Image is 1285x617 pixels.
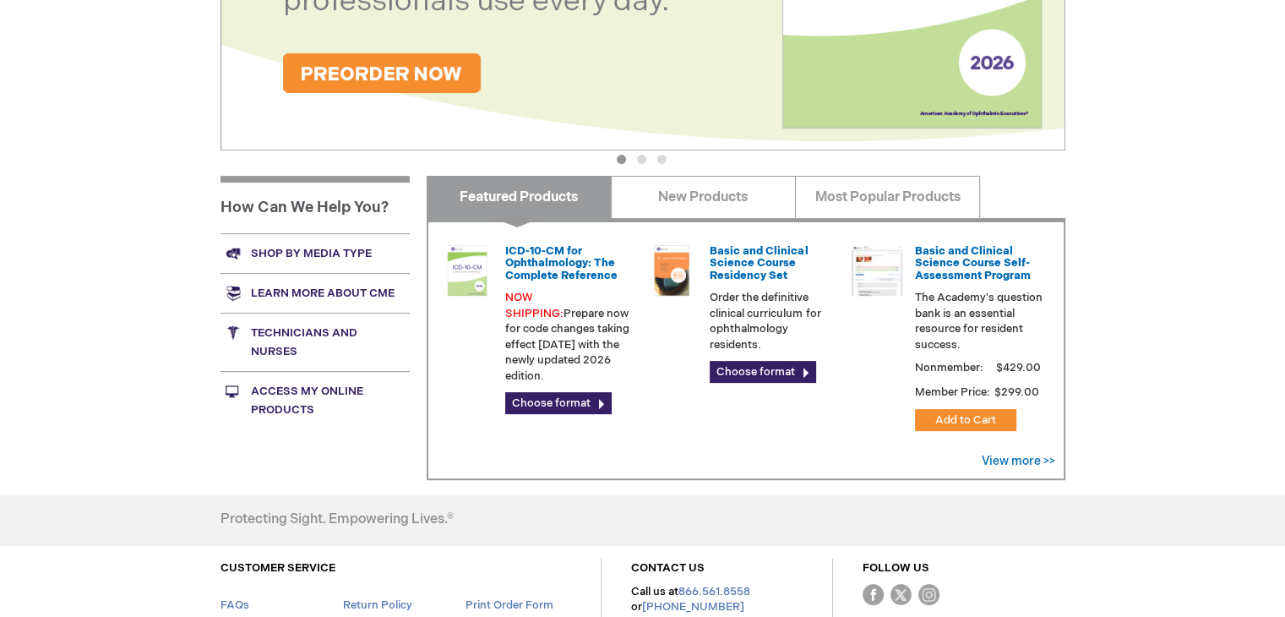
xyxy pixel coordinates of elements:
[915,409,1016,431] button: Add to Cart
[505,244,618,282] a: ICD-10-CM for Ophthalmology: The Complete Reference
[221,561,335,575] a: CUSTOMER SERVICE
[221,598,249,612] a: FAQs
[221,512,454,527] h4: Protecting Sight. Empowering Lives.®
[221,313,410,371] a: Technicians and nurses
[646,245,697,296] img: 02850963u_47.png
[710,290,838,352] p: Order the definitive clinical curriculum for ophthalmology residents.
[993,385,1042,399] span: $299.00
[442,245,493,296] img: 0120008u_42.png
[678,585,750,598] a: 866.561.8558
[427,176,612,218] a: Featured Products
[631,561,705,575] a: CONTACT US
[642,600,744,614] a: [PHONE_NUMBER]
[710,244,808,282] a: Basic and Clinical Science Course Residency Set
[221,371,410,429] a: Access My Online Products
[890,584,912,605] img: Twitter
[657,155,667,164] button: 3 of 3
[221,273,410,313] a: Learn more about CME
[710,361,816,383] a: Choose format
[935,413,996,427] span: Add to Cart
[915,385,990,399] strong: Member Price:
[994,361,1043,374] span: $429.00
[611,176,796,218] a: New Products
[982,454,1055,468] a: View more >>
[505,392,612,414] a: Choose format
[221,233,410,273] a: Shop by media type
[918,584,939,605] img: instagram
[915,358,983,379] strong: Nonmember:
[342,598,411,612] a: Return Policy
[637,155,646,164] button: 2 of 3
[852,245,902,296] img: bcscself_20.jpg
[863,561,929,575] a: FOLLOW US
[617,155,626,164] button: 1 of 3
[221,176,410,233] h1: How Can We Help You?
[795,176,980,218] a: Most Popular Products
[465,598,553,612] a: Print Order Form
[915,244,1031,282] a: Basic and Clinical Science Course Self-Assessment Program
[505,290,634,384] p: Prepare now for code changes taking effect [DATE] with the newly updated 2026 edition.
[915,290,1043,352] p: The Academy's question bank is an essential resource for resident success.
[505,291,564,320] font: NOW SHIPPING:
[863,584,884,605] img: Facebook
